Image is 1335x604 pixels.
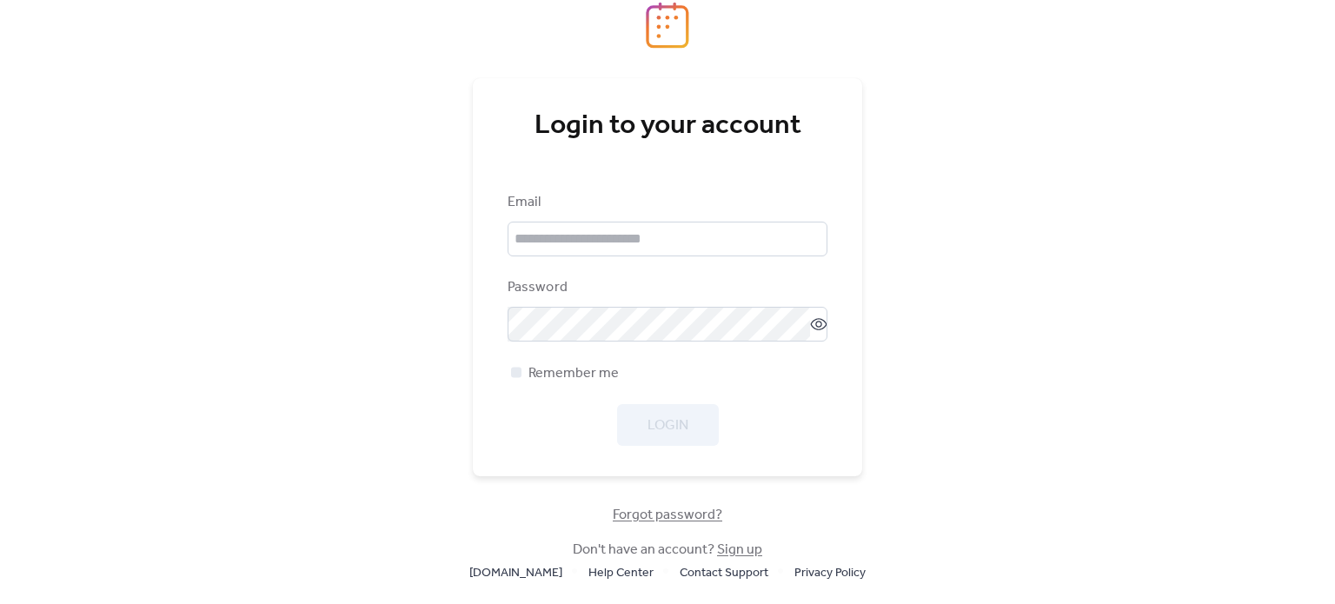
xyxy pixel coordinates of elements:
span: Don't have an account? [573,540,762,561]
a: Sign up [717,536,762,563]
span: Help Center [588,563,654,584]
a: Forgot password? [613,510,722,520]
span: [DOMAIN_NAME] [469,563,562,584]
div: Login to your account [508,109,827,143]
div: Password [508,277,824,298]
a: Contact Support [680,561,768,583]
a: Privacy Policy [794,561,866,583]
span: Forgot password? [613,505,722,526]
a: Help Center [588,561,654,583]
img: logo [646,2,689,49]
div: Email [508,192,824,213]
span: Remember me [528,363,619,384]
span: Contact Support [680,563,768,584]
span: Privacy Policy [794,563,866,584]
a: [DOMAIN_NAME] [469,561,562,583]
